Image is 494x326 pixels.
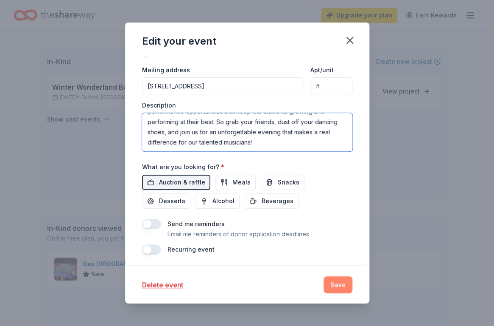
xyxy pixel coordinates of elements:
[167,220,225,227] label: Send me reminders
[310,66,333,74] label: Apt/unit
[167,229,309,239] p: Email me reminders of donor application deadlines
[261,175,304,190] button: Snacks
[142,280,183,290] button: Delete event
[142,101,176,110] label: Description
[142,113,352,151] textarea: Get ready to sparkle for a great cause! The Winter Wonderland Ball: 2025 Adult Prom isn’t just a ...
[159,196,185,206] span: Desserts
[262,196,293,206] span: Beverages
[310,77,352,94] input: #
[142,163,224,171] label: What are you looking for?
[142,66,190,74] label: Mailing address
[159,177,205,187] span: Auction & raffle
[142,193,190,209] button: Desserts
[195,193,240,209] button: Alcohol
[215,175,256,190] button: Meals
[245,193,299,209] button: Beverages
[167,246,215,253] label: Recurring event
[278,177,299,187] span: Snacks
[142,77,304,94] input: Enter a US address
[324,276,352,293] button: Save
[212,196,234,206] span: Alcohol
[232,177,251,187] span: Meals
[142,175,210,190] button: Auction & raffle
[142,34,216,48] div: Edit your event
